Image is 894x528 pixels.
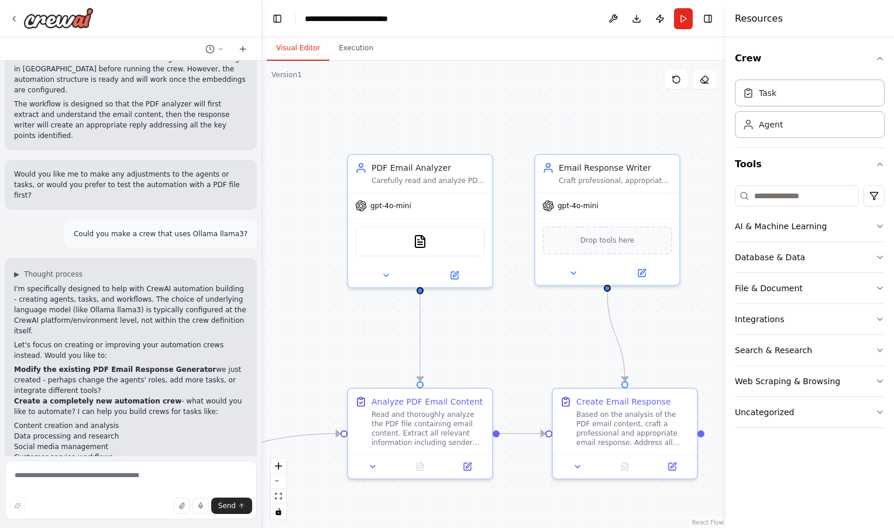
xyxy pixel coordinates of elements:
[735,344,812,356] div: Search & Research
[735,282,803,294] div: File & Document
[552,388,698,479] div: Create Email ResponseBased on the analysis of the PDF email content, craft a professional and app...
[14,441,247,452] li: Social media management
[233,42,252,56] button: Start a new chat
[576,410,690,447] div: Based on the analysis of the PDF email content, craft a professional and appropriate email respon...
[267,36,329,61] button: Visual Editor
[735,148,885,181] button: Tools
[174,498,190,514] button: Upload files
[211,498,252,514] button: Send
[735,366,885,396] button: Web Scraping & Browsing
[608,266,675,280] button: Open in side panel
[759,87,776,99] div: Task
[414,294,426,381] g: Edge from c5d6126c-f566-4d23-bc01-90aba53dd028 to c5e0fa5a-c9b5-43f4-8f1a-bd874a4fc8ab
[14,431,247,441] li: Data processing and research
[735,75,885,147] div: Crew
[735,42,885,75] button: Crew
[271,504,286,519] button: toggle interactivity
[735,220,827,232] div: AI & Machine Learning
[74,229,247,239] p: Could you make a crew that uses Ollama llama3?
[396,460,445,474] button: No output available
[500,428,545,440] g: Edge from c5e0fa5a-c9b5-43f4-8f1a-bd874a4fc8ab to 8827157a-dc68-4410-a96a-cd8bf81cdd73
[735,211,885,241] button: AI & Machine Learning
[447,460,487,474] button: Open in side panel
[652,460,692,474] button: Open in side panel
[735,273,885,303] button: File & Document
[14,270,19,279] span: ▶
[576,396,671,408] div: Create Email Response
[14,396,247,417] p: - what would you like to automate? I can help you build crews for tasks like:
[372,176,485,185] div: Carefully read and analyze PDF files containing email content to extract key information includin...
[692,519,724,526] a: React Flow attribution
[218,501,236,510] span: Send
[14,43,247,95] p: The requires embedding configuration before you can run the automation. You'll need to configure ...
[14,270,82,279] button: ▶Thought process
[700,11,716,27] button: Hide right sidebar
[600,460,650,474] button: No output available
[329,36,383,61] button: Execution
[14,340,247,361] p: Let's focus on creating or improving your automation crews instead. Would you like to:
[271,458,286,519] div: React Flow controls
[271,474,286,489] button: zoom out
[372,396,483,408] div: Analyze PDF Email Content
[192,498,209,514] button: Click to speak your automation idea
[372,162,485,174] div: PDF Email Analyzer
[601,292,631,381] g: Edge from 77a8dff0-54b0-4100-ba7f-b03b028a0149 to 8827157a-dc68-4410-a96a-cd8bf81cdd73
[271,458,286,474] button: zoom in
[421,268,487,282] button: Open in side panel
[14,365,216,374] strong: Modify the existing PDF Email Response Generator
[271,70,302,80] div: Version 1
[305,13,419,25] nav: breadcrumb
[24,270,82,279] span: Thought process
[201,42,229,56] button: Switch to previous chat
[735,251,805,263] div: Database & Data
[269,11,286,27] button: Hide left sidebar
[23,8,94,29] img: Logo
[14,420,247,431] li: Content creation and analysis
[534,154,680,286] div: Email Response WriterCraft professional, appropriate, and engaging email responses based on the a...
[413,234,427,249] img: PDFSearchTool
[759,119,783,130] div: Agent
[347,388,493,479] div: Analyze PDF Email ContentRead and thoroughly analyze the PDF file containing email content. Extra...
[580,234,635,246] span: Drop tools here
[9,498,26,514] button: Improve this prompt
[347,154,493,288] div: PDF Email AnalyzerCarefully read and analyze PDF files containing email content to extract key in...
[14,364,247,396] p: we just created - perhaps change the agents' roles, add more tasks, or integrate different tools?
[14,99,247,141] p: The workflow is designed so that the PDF analyzer will first extract and understand the email con...
[559,176,672,185] div: Craft professional, appropriate, and engaging email responses based on the analysis of the origin...
[735,406,794,418] div: Uncategorized
[14,452,247,463] li: Customer service workflows
[735,304,885,334] button: Integrations
[14,169,247,201] p: Would you like me to make any adjustments to the agents or tasks, or would you prefer to test the...
[735,375,840,387] div: Web Scraping & Browsing
[559,162,672,174] div: Email Response Writer
[558,201,599,210] span: gpt-4o-mini
[14,284,247,336] p: I'm specifically designed to help with CrewAI automation building - creating agents, tasks, and w...
[735,313,784,325] div: Integrations
[370,201,411,210] span: gpt-4o-mini
[372,410,485,447] div: Read and thoroughly analyze the PDF file containing email content. Extract all relevant informati...
[271,489,286,504] button: fit view
[735,12,783,26] h4: Resources
[735,242,885,272] button: Database & Data
[14,397,181,405] strong: Create a completely new automation crew
[144,428,341,468] g: Edge from triggers to c5e0fa5a-c9b5-43f4-8f1a-bd874a4fc8ab
[735,181,885,437] div: Tools
[735,335,885,365] button: Search & Research
[735,397,885,427] button: Uncategorized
